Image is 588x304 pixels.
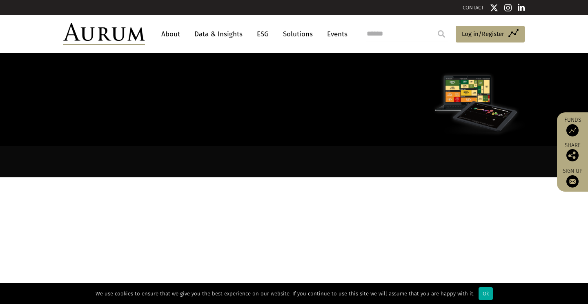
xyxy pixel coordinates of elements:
input: Submit [433,26,450,42]
a: CONTACT [463,4,484,11]
a: Sign up [561,168,584,188]
img: Instagram icon [504,4,512,12]
a: Data & Insights [190,27,247,42]
img: Twitter icon [490,4,498,12]
img: Access Funds [566,124,579,136]
img: Linkedin icon [518,4,525,12]
a: ESG [253,27,273,42]
img: Sign up to our newsletter [566,175,579,188]
a: Log in/Register [456,26,525,43]
a: About [157,27,184,42]
div: Share [561,143,584,161]
div: Ok [479,287,493,300]
a: Solutions [279,27,317,42]
a: Funds [561,116,584,136]
img: Share this post [566,149,579,161]
img: Aurum [63,23,145,45]
a: Events [323,27,347,42]
span: Log in/Register [462,29,504,39]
